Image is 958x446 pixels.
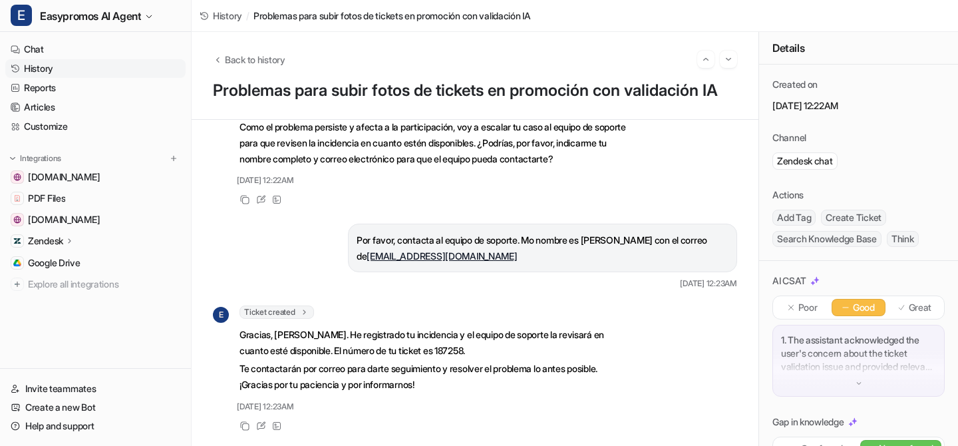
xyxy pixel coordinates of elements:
[225,53,285,67] span: Back to history
[239,327,629,359] p: Gracias, [PERSON_NAME]. He registrado tu incidencia y el equipo de soporte la revisará en cuanto ...
[28,234,63,248] p: Zendesk
[367,250,517,262] a: [EMAIL_ADDRESS][DOMAIN_NAME]
[28,213,100,226] span: [DOMAIN_NAME]
[13,259,21,267] img: Google Drive
[200,9,242,23] a: History
[724,53,733,65] img: Next session
[720,51,737,68] button: Go to next session
[5,98,186,116] a: Articles
[821,210,886,226] span: Create Ticket
[697,51,715,68] button: Go to previous session
[246,9,249,23] span: /
[853,301,875,314] p: Good
[11,278,24,291] img: explore all integrations
[5,398,186,417] a: Create a new Bot
[11,5,32,26] span: E
[5,189,186,208] a: PDF FilesPDF Files
[5,79,186,97] a: Reports
[759,32,958,65] div: Details
[5,210,186,229] a: www.easypromosapp.com[DOMAIN_NAME]
[13,194,21,202] img: PDF Files
[357,232,728,264] p: Por favor, contacta al equipo de soporte. Mo nombre es [PERSON_NAME] con el correo de
[5,275,186,294] a: Explore all integrations
[169,154,178,163] img: menu_add.svg
[772,131,806,144] p: Channel
[28,192,65,205] span: PDF Files
[777,154,833,168] p: Zendesk chat
[237,174,294,186] span: [DATE] 12:22AM
[239,361,629,393] p: Te contactarán por correo para darte seguimiento y resolver el problema lo antes posible. ¡Gracia...
[772,274,806,288] p: AI CSAT
[28,256,80,270] span: Google Drive
[239,119,629,167] p: Como el problema persiste y afecta a la participación, voy a escalar tu caso al equipo de soporte...
[909,301,932,314] p: Great
[5,40,186,59] a: Chat
[239,306,314,319] span: Ticket created
[5,254,186,272] a: Google DriveGoogle Drive
[701,53,711,65] img: Previous session
[213,53,285,67] button: Back to history
[680,278,737,290] span: [DATE] 12:23AM
[772,78,818,91] p: Created on
[253,9,531,23] span: Problemas para subir fotos de tickets en promoción con validación IA
[5,417,186,435] a: Help and support
[213,307,229,323] span: E
[13,216,21,224] img: www.easypromosapp.com
[28,274,180,295] span: Explore all integrations
[5,152,65,165] button: Integrations
[772,415,844,429] p: Gap in knowledge
[772,231,881,247] span: Search Knowledge Base
[13,173,21,181] img: easypromos-apiref.redoc.ly
[887,231,919,247] span: Think
[772,99,945,112] p: [DATE] 12:22AM
[5,379,186,398] a: Invite teammates
[854,379,864,388] img: down-arrow
[237,401,294,413] span: [DATE] 12:23AM
[40,7,141,25] span: Easypromos AI Agent
[798,301,818,314] p: Poor
[5,117,186,136] a: Customize
[781,334,936,373] p: 1. The assistant acknowledged the user's concern about the ticket validation issue and provided r...
[20,153,61,164] p: Integrations
[13,237,21,245] img: Zendesk
[28,170,100,184] span: [DOMAIN_NAME]
[213,81,737,101] h1: Problemas para subir fotos de tickets en promoción con validación IA
[8,154,17,163] img: expand menu
[772,210,816,226] span: Add Tag
[213,9,242,23] span: History
[772,188,804,202] p: Actions
[5,168,186,186] a: easypromos-apiref.redoc.ly[DOMAIN_NAME]
[5,59,186,78] a: History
